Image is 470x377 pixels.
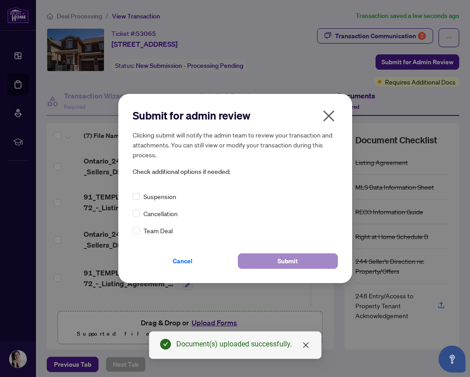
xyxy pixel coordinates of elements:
[160,339,171,350] span: check-circle
[238,253,338,269] button: Submit
[176,339,310,350] div: Document(s) uploaded successfully.
[143,226,173,235] span: Team Deal
[322,109,336,123] span: close
[173,254,192,268] span: Cancel
[143,191,176,201] span: Suspension
[133,167,338,177] span: Check additional options if needed:
[302,342,309,349] span: close
[133,130,338,160] h5: Clicking submit will notify the admin team to review your transaction and attachments. You can st...
[301,340,311,350] a: Close
[133,108,338,123] h2: Submit for admin review
[439,346,466,373] button: Open asap
[143,208,178,218] span: Cancellation
[278,254,298,268] span: Submit
[133,253,233,269] button: Cancel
